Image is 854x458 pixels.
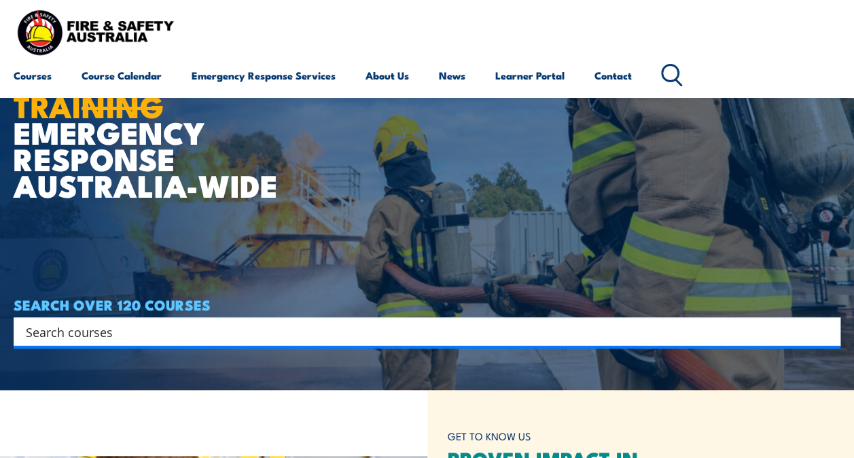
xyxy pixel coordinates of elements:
a: Learner Portal [495,59,565,92]
a: About Us [366,59,409,92]
button: Search magnifier button [817,322,836,341]
a: Course Calendar [82,59,162,92]
h4: SEARCH OVER 120 COURSES [14,297,840,312]
h6: GET TO KNOW US [448,424,820,449]
form: Search form [29,322,813,341]
h1: EMERGENCY RESPONSE AUSTRALIA-WIDE [14,31,346,198]
a: Courses [14,59,52,92]
a: Contact [594,59,632,92]
a: News [439,59,465,92]
a: Emergency Response Services [192,59,336,92]
input: Search input [26,321,811,342]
